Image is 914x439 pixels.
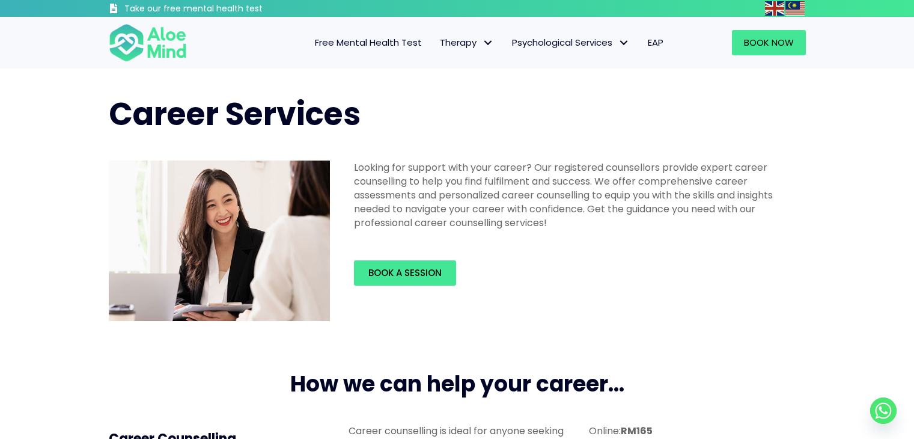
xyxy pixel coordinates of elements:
[765,1,784,16] img: en
[744,36,794,49] span: Book Now
[639,30,672,55] a: EAP
[124,3,327,15] h3: Take our free mental health test
[354,161,799,230] p: Looking for support with your career? Our registered counsellors provide expert career counsellin...
[648,36,663,49] span: EAP
[732,30,806,55] a: Book Now
[512,36,630,49] span: Psychological Services
[870,398,897,424] a: Whatsapp
[765,1,785,15] a: English
[306,30,431,55] a: Free Mental Health Test
[368,266,442,279] span: Book a session
[315,36,422,49] span: Free Mental Health Test
[615,34,633,52] span: Psychological Services: submenu
[109,92,361,136] span: Career Services
[785,1,805,16] img: ms
[589,424,805,438] p: Online:
[503,30,639,55] a: Psychological ServicesPsychological Services: submenu
[431,30,503,55] a: TherapyTherapy: submenu
[109,3,327,17] a: Take our free mental health test
[109,161,330,322] img: Career counselling
[203,30,672,55] nav: Menu
[785,1,806,15] a: Malay
[354,260,456,286] a: Book a session
[290,369,624,399] span: How we can help your career...
[480,34,497,52] span: Therapy: submenu
[109,23,187,63] img: Aloe mind Logo
[621,424,653,438] strong: RM165
[440,36,494,49] span: Therapy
